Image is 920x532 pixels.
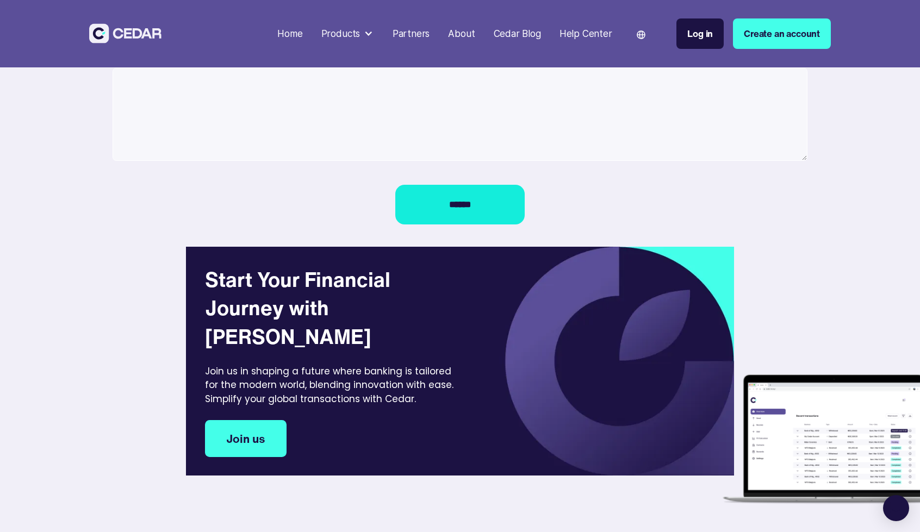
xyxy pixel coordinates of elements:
div: Open Intercom Messenger [883,495,909,521]
p: Join us in shaping a future where banking is tailored for the modern world, blending innovation w... [205,365,460,406]
a: Partners [388,21,434,46]
a: Log in [676,18,724,49]
div: Join us [226,433,265,445]
div: Partners [393,27,430,41]
a: Cedar Blog [489,21,545,46]
div: About [448,27,475,41]
div: Log in [687,27,713,41]
div: Cedar Blog [494,27,541,41]
div: Products [321,27,360,41]
a: Create an account [733,18,831,49]
a: Home [273,21,307,46]
h4: Start Your Financial Journey with [PERSON_NAME] [205,265,460,351]
div: Products [316,22,378,46]
a: Help Center [555,21,617,46]
a: About [444,21,480,46]
div: Home [277,27,302,41]
div: Help Center [560,27,612,41]
img: world icon [637,30,645,39]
